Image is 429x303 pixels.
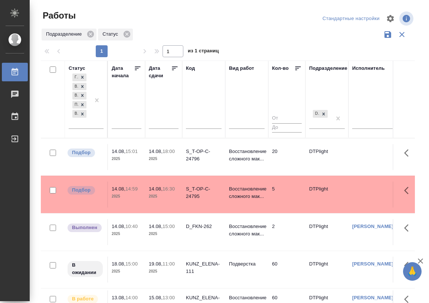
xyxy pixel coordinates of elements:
div: Готов к работе [72,74,78,81]
p: 15.08, [149,295,163,300]
div: D_FKN-262 [186,223,222,230]
p: Подбор [72,149,91,156]
div: DTPlight [313,110,320,118]
p: 2025 [149,193,179,200]
button: Сбросить фильтры [395,27,409,42]
p: 14.08, [149,186,163,192]
div: Дата сдачи [149,65,171,79]
p: 11:00 [163,261,175,267]
div: Подразделение [309,65,347,72]
p: 15:01 [125,149,138,154]
span: Работы [41,10,76,22]
p: Статус [102,30,121,38]
button: Сохранить фильтры [381,27,395,42]
p: 13.08, [112,295,125,300]
div: Подбор [72,101,78,109]
p: 14.08, [112,186,125,192]
p: 2025 [112,230,141,238]
div: Исполнитель завершил работу [67,223,104,233]
div: Готов к работе, В ожидании, В работе, Подбор, Выполнен [72,100,87,110]
div: Кол-во [272,65,289,72]
div: Готов к работе, В ожидании, В работе, Подбор, Выполнен [72,73,87,82]
div: split button [321,13,381,25]
p: 14.08, [112,149,125,154]
p: В работе [72,295,94,303]
p: 14:59 [125,186,138,192]
td: 2 [268,219,305,245]
p: Подверстка [229,260,265,268]
div: Дата начала [112,65,134,79]
p: 14.08, [149,149,163,154]
div: DTPlight [312,109,328,118]
p: 18:00 [163,149,175,154]
button: 🙏 [403,262,422,281]
div: Статус [69,65,85,72]
p: 14:00 [125,295,138,300]
p: 10:40 [125,224,138,229]
input: От [272,114,302,123]
div: Исполнитель [352,65,385,72]
p: Восстановление сложного мак... [229,148,265,163]
p: В ожидании [72,261,98,276]
div: В работе [72,92,78,100]
div: KUNZ_ELENA-111 [186,260,222,275]
button: Здесь прячутся важные кнопки [400,182,417,199]
a: [PERSON_NAME] [352,295,393,300]
p: 2025 [149,268,179,275]
a: [PERSON_NAME] [352,261,393,267]
p: 15:00 [125,261,138,267]
p: 18.08, [112,261,125,267]
div: Можно подбирать исполнителей [67,148,104,158]
div: Подразделение [42,29,96,40]
p: 2025 [149,230,179,238]
span: из 1 страниц [188,46,219,57]
td: 60 [268,257,305,283]
p: 14.08, [149,224,163,229]
p: 16:30 [163,186,175,192]
button: Здесь прячутся важные кнопки [400,144,417,162]
div: S_T-OP-C-24796 [186,148,222,163]
p: Подбор [72,186,91,194]
div: Код [186,65,195,72]
div: Исполнитель назначен, приступать к работе пока рано [67,260,104,278]
div: В ожидании [72,83,78,91]
div: Готов к работе, В ожидании, В работе, Подбор, Выполнен [72,82,87,91]
td: DTPlight [305,144,348,170]
p: 14.08, [112,224,125,229]
p: 15:00 [163,224,175,229]
p: 2025 [112,193,141,200]
td: DTPlight [305,219,348,245]
td: DTPlight [305,182,348,208]
div: Выполнен [72,110,78,118]
p: 2025 [149,155,179,163]
button: Здесь прячутся важные кнопки [400,219,417,237]
span: 🙏 [406,264,419,279]
p: 19.08, [149,261,163,267]
td: 5 [268,182,305,208]
div: Готов к работе, В ожидании, В работе, Подбор, Выполнен [72,91,87,100]
a: [PERSON_NAME] [352,224,393,229]
p: Выполнен [72,224,97,231]
div: S_T-OP-C-24795 [186,185,222,200]
td: 20 [268,144,305,170]
p: 13:00 [163,295,175,300]
p: Восстановление сложного мак... [229,185,265,200]
div: Вид работ [229,65,254,72]
p: 2025 [112,268,141,275]
input: До [272,123,302,133]
button: Здесь прячутся важные кнопки [400,257,417,274]
td: DTPlight [305,257,348,283]
p: 2025 [112,155,141,163]
p: Подразделение [46,30,84,38]
div: Статус [98,29,133,40]
p: Восстановление сложного мак... [229,223,265,238]
div: Готов к работе, В ожидании, В работе, Подбор, Выполнен [72,109,87,118]
div: Можно подбирать исполнителей [67,185,104,195]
